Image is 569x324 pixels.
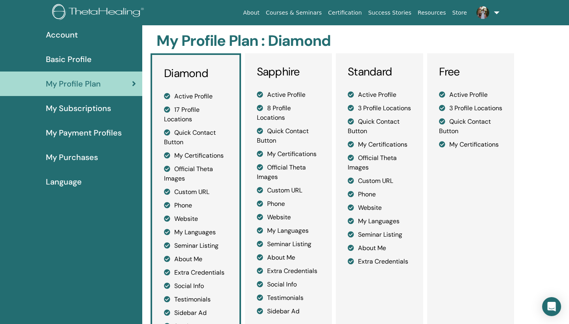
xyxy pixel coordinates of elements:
a: Courses & Seminars [263,6,325,20]
li: 3 Profile Locations [439,104,503,113]
h2: My Profile Plan : Diamond [156,32,512,50]
li: Testimonials [257,293,320,303]
li: Phone [164,201,228,210]
li: Quick Contact Button [164,128,228,147]
li: Official Theta Images [164,164,228,183]
li: My Languages [257,226,320,235]
li: Quick Contact Button [348,117,411,136]
li: Phone [257,199,320,209]
li: Website [348,203,411,213]
li: Social Info [257,280,320,289]
li: 17 Profile Locations [164,105,228,124]
li: Seminar Listing [164,241,228,251]
li: Extra Credentials [257,266,320,276]
li: Active Profile [348,90,411,100]
li: My Certifications [348,140,411,149]
li: Quick Contact Button [439,117,503,136]
li: Testimonials [164,295,228,304]
li: Sidebar Ad [164,308,228,318]
span: My Purchases [46,151,98,163]
h3: Free [439,65,503,79]
li: My Languages [164,228,228,237]
li: About Me [348,243,411,253]
li: Custom URL [164,187,228,197]
li: My Certifications [439,140,503,149]
img: default.jpg [477,6,489,19]
li: My Languages [348,217,411,226]
li: Seminar Listing [348,230,411,239]
li: Phone [348,190,411,199]
li: Quick Contact Button [257,126,320,145]
h3: Diamond [164,67,228,80]
li: Social Info [164,281,228,291]
span: Language [46,176,82,188]
li: 3 Profile Locations [348,104,411,113]
div: Open Intercom Messenger [542,297,561,316]
li: Sidebar Ad [257,307,320,316]
span: My Subscriptions [46,102,111,114]
span: My Profile Plan [46,78,101,90]
a: Resources [415,6,449,20]
span: My Payment Profiles [46,127,122,139]
li: Extra Credentials [348,257,411,266]
li: Official Theta Images [257,163,320,182]
img: logo.png [52,4,147,22]
li: Active Profile [257,90,320,100]
li: Website [257,213,320,222]
li: Seminar Listing [257,239,320,249]
span: Account [46,29,78,41]
li: My Certifications [164,151,228,160]
a: Store [449,6,470,20]
li: Custom URL [257,186,320,195]
li: 8 Profile Locations [257,104,320,122]
span: Basic Profile [46,53,92,65]
h3: Sapphire [257,65,320,79]
li: Official Theta Images [348,153,411,172]
a: Certification [325,6,365,20]
li: Extra Credentials [164,268,228,277]
a: About [240,6,262,20]
li: Website [164,214,228,224]
li: Custom URL [348,176,411,186]
li: My Certifications [257,149,320,159]
li: Active Profile [164,92,228,101]
li: About Me [257,253,320,262]
li: Active Profile [439,90,503,100]
a: Success Stories [365,6,415,20]
li: About Me [164,254,228,264]
h3: Standard [348,65,411,79]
